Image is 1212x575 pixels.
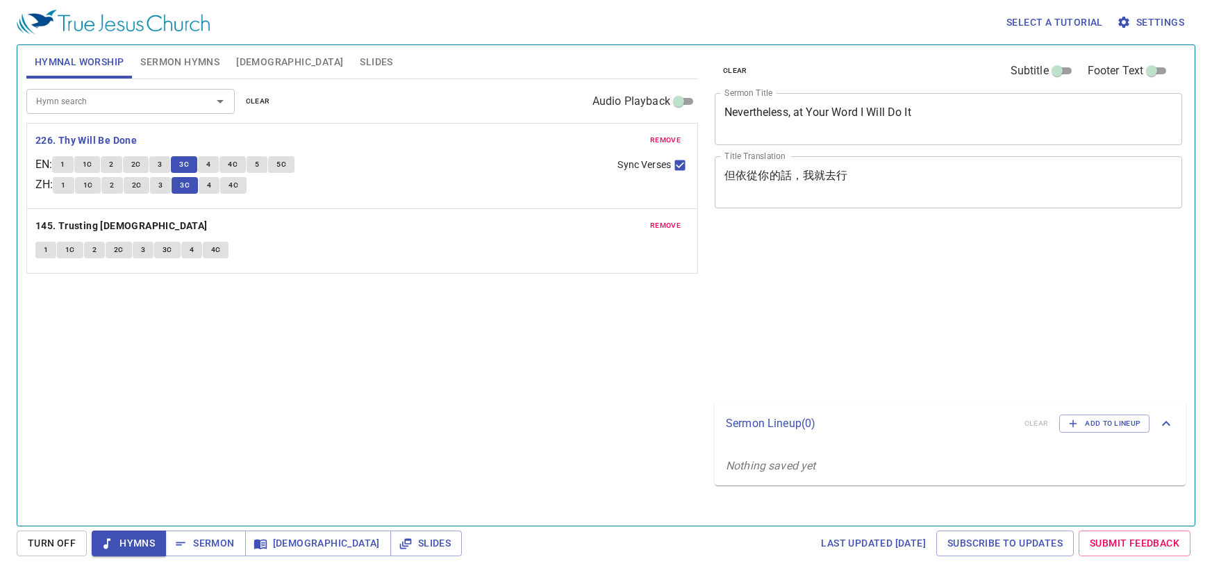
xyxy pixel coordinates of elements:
button: Settings [1114,10,1190,35]
button: 4 [181,242,202,258]
button: 5 [247,156,267,173]
button: 2C [124,177,150,194]
button: Add to Lineup [1059,415,1149,433]
button: 4C [219,156,246,173]
span: Hymnal Worship [35,53,124,71]
button: 4 [199,177,219,194]
button: 3 [149,156,170,173]
p: Sermon Lineup ( 0 ) [726,415,1013,432]
span: 5C [276,158,286,171]
div: Sermon Lineup(0)clearAdd to Lineup [715,401,1186,447]
button: Open [210,92,230,111]
img: True Jesus Church [17,10,210,35]
button: Turn Off [17,531,87,556]
span: 4 [206,158,210,171]
span: Settings [1120,14,1184,31]
span: 1 [44,244,48,256]
button: 2 [101,177,122,194]
span: Last updated [DATE] [821,535,926,552]
textarea: Nevertheless, at Your Word I Will Do It [724,106,1172,132]
span: Hymns [103,535,155,552]
button: clear [238,93,279,110]
span: Select a tutorial [1006,14,1103,31]
b: 145. Trusting [DEMOGRAPHIC_DATA] [35,217,208,235]
button: 4C [203,242,229,258]
span: 4 [207,179,211,192]
button: Sermon [165,531,245,556]
span: 3 [158,158,162,171]
button: clear [715,62,756,79]
button: 1C [74,156,101,173]
span: 4C [211,244,221,256]
button: 2 [84,242,105,258]
button: 3C [154,242,181,258]
button: 3 [133,242,153,258]
span: Subtitle [1011,62,1049,79]
button: 1 [53,177,74,194]
button: Slides [390,531,462,556]
span: 3C [163,244,172,256]
span: Sync Verses [617,158,670,172]
b: 226. Thy Will Be Done [35,132,137,149]
span: 3C [179,158,189,171]
button: 2C [106,242,132,258]
button: 1C [75,177,101,194]
span: Turn Off [28,535,76,552]
span: 1 [60,158,65,171]
span: [DEMOGRAPHIC_DATA] [256,535,380,552]
span: 5 [255,158,259,171]
a: Subscribe to Updates [936,531,1074,556]
span: clear [246,95,270,108]
button: remove [642,217,689,234]
button: 3 [150,177,171,194]
button: 3C [171,156,197,173]
button: 226. Thy Will Be Done [35,132,140,149]
span: Sermon Hymns [140,53,219,71]
button: 2 [101,156,122,173]
span: 4 [190,244,194,256]
button: 2C [123,156,149,173]
span: Sermon [176,535,234,552]
button: [DEMOGRAPHIC_DATA] [245,531,391,556]
span: [DEMOGRAPHIC_DATA] [236,53,343,71]
span: Footer Text [1088,62,1144,79]
button: 3C [172,177,198,194]
button: 1C [57,242,83,258]
span: remove [650,219,681,232]
span: 1 [61,179,65,192]
button: 1 [52,156,73,173]
button: 4 [198,156,219,173]
textarea: 但依從你的話，我就去行 [724,169,1172,195]
button: Hymns [92,531,166,556]
span: 1C [83,158,92,171]
span: Audio Playback [592,93,670,110]
button: Select a tutorial [1001,10,1109,35]
span: Add to Lineup [1068,417,1140,430]
a: Last updated [DATE] [815,531,931,556]
iframe: from-child [709,223,1090,395]
a: Submit Feedback [1079,531,1190,556]
span: 2C [131,158,141,171]
span: 4C [229,179,238,192]
span: 2 [110,179,114,192]
button: 1 [35,242,56,258]
span: Slides [401,535,451,552]
i: Nothing saved yet [726,459,816,472]
span: clear [723,65,747,77]
button: remove [642,132,689,149]
span: 3 [141,244,145,256]
p: EN : [35,156,52,173]
span: 4C [228,158,238,171]
span: Slides [360,53,392,71]
button: 145. Trusting [DEMOGRAPHIC_DATA] [35,217,210,235]
span: 1C [83,179,93,192]
span: Subscribe to Updates [947,535,1063,552]
span: 3 [158,179,163,192]
span: 3C [180,179,190,192]
p: ZH : [35,176,53,193]
button: 4C [220,177,247,194]
button: 5C [268,156,294,173]
span: Submit Feedback [1090,535,1179,552]
span: 2C [114,244,124,256]
span: 2 [92,244,97,256]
